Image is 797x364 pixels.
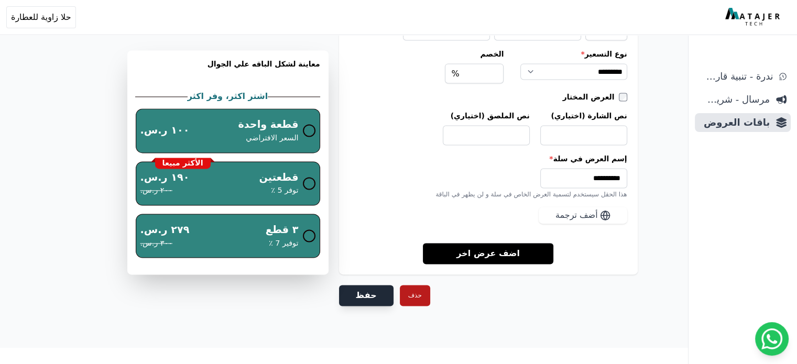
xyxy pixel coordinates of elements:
[699,115,770,130] span: باقات العروض
[155,158,211,169] div: الأكثر مبيعا
[400,285,430,306] button: حذف
[140,238,172,249] span: ٣٠٠ ر.س.
[699,69,773,84] span: ندرة - تنبية قارب علي النفاذ
[6,6,76,28] button: حلا زاوية للعطارة
[443,111,530,121] label: نص الملصق (اختياري)
[563,92,619,102] label: العرض المختار
[555,209,598,222] span: أضف ترجمة
[350,190,627,198] div: هذا الحقل سيستخدم لتسمية العرض الخاص في سلة و لن يظهر في الباقة
[725,8,782,27] img: MatajerTech Logo
[136,59,320,82] h3: معاينة لشكل الباقه علي الجوال
[140,185,172,196] span: ٢٠٠ ر.س.
[140,170,190,185] span: ١٩٠ ر.س.
[445,49,504,59] label: الخصم
[238,117,298,133] span: قطعة واحدة
[540,111,627,121] label: نص الشارة (اختياري)
[140,123,190,138] span: ١٠٠ ر.س.
[140,223,190,238] span: ٢٧٩ ر.س.
[423,242,553,264] a: اضف عرض اخر
[246,133,298,144] span: السعر الافتراضي
[539,207,627,224] button: أضف ترجمة
[350,153,627,164] label: إسم العرض في سلة
[699,92,770,107] span: مرسال - شريط دعاية
[520,49,627,59] label: نوع التسعير
[451,68,459,80] span: %
[11,11,71,24] span: حلا زاوية للعطارة
[269,238,299,249] span: توفير 7 ٪
[188,90,268,103] h2: اشتر اكثر، وفر اكثر
[339,285,394,306] button: حفظ
[266,223,299,238] span: ٣ قطع
[271,185,298,196] span: توفر 5 ٪
[259,170,298,185] span: قطعتين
